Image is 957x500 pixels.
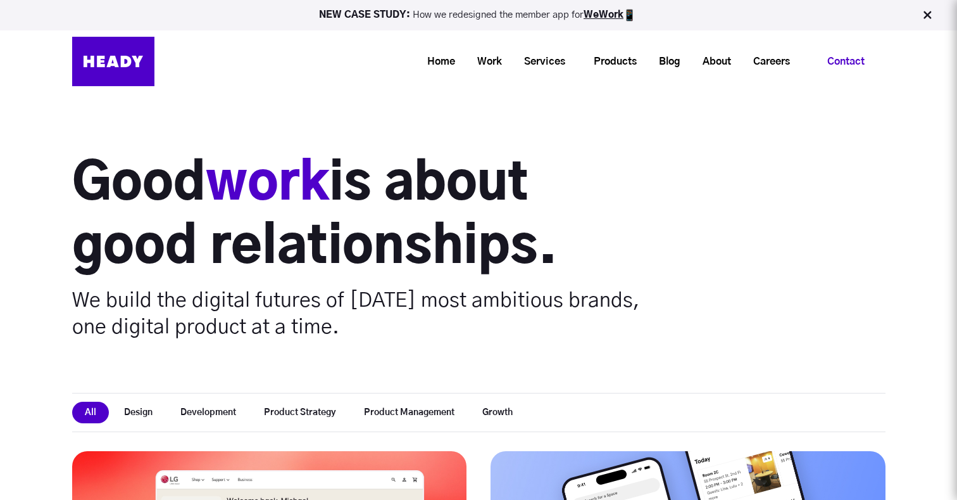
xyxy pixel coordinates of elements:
button: Development [168,402,249,423]
img: app emoji [623,9,636,22]
img: Close Bar [921,9,934,22]
a: Work [461,50,508,74]
a: Home [411,50,461,74]
a: Products [578,50,643,74]
button: Design [111,402,165,423]
p: We build the digital futures of [DATE] most ambitious brands, one digital product at a time. [72,287,641,340]
a: About [687,50,737,74]
p: How we redesigned the member app for [6,9,951,22]
img: Heady_Logo_Web-01 (1) [72,37,154,86]
a: Contact [807,47,885,76]
span: work [206,159,329,210]
h1: Good is about good relationships. [72,153,641,279]
a: Services [508,50,572,74]
button: Growth [470,402,525,423]
strong: NEW CASE STUDY: [319,10,413,20]
div: Navigation Menu [167,46,885,77]
button: Product Strategy [251,402,349,423]
a: Careers [737,50,796,74]
a: WeWork [584,10,623,20]
button: Product Management [351,402,467,423]
a: Blog [643,50,687,74]
button: All [72,402,109,423]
